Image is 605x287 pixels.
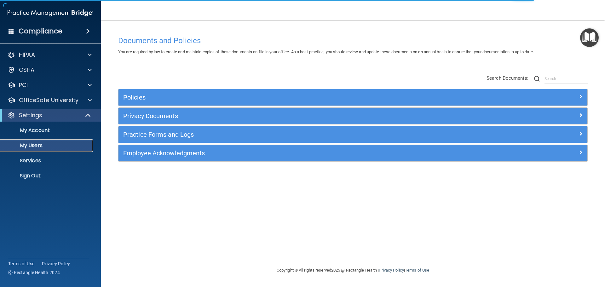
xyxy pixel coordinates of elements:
[8,112,91,119] a: Settings
[123,150,465,157] h5: Employee Acknowledgments
[8,81,92,89] a: PCI
[8,269,60,276] span: Ⓒ Rectangle Health 2024
[123,92,583,102] a: Policies
[8,51,92,59] a: HIPAA
[487,75,528,81] span: Search Documents:
[42,261,70,267] a: Privacy Policy
[580,28,599,47] button: Open Resource Center
[4,142,90,149] p: My Users
[123,131,465,138] h5: Practice Forms and Logs
[123,94,465,101] h5: Policies
[405,268,429,273] a: Terms of Use
[118,37,588,45] h4: Documents and Policies
[123,112,465,119] h5: Privacy Documents
[544,74,588,83] input: Search
[123,111,583,121] a: Privacy Documents
[4,127,90,134] p: My Account
[19,66,35,74] p: OSHA
[379,268,404,273] a: Privacy Policy
[534,76,540,82] img: ic-search.3b580494.png
[19,112,42,119] p: Settings
[4,158,90,164] p: Services
[123,148,583,158] a: Employee Acknowledgments
[8,7,93,19] img: PMB logo
[8,261,34,267] a: Terms of Use
[238,260,468,280] div: Copyright © All rights reserved 2025 @ Rectangle Health | |
[19,96,78,104] p: OfficeSafe University
[118,49,534,54] span: You are required by law to create and maintain copies of these documents on file in your office. ...
[19,27,62,36] h4: Compliance
[19,51,35,59] p: HIPAA
[8,66,92,74] a: OSHA
[8,96,92,104] a: OfficeSafe University
[4,173,90,179] p: Sign Out
[19,81,28,89] p: PCI
[123,129,583,140] a: Practice Forms and Logs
